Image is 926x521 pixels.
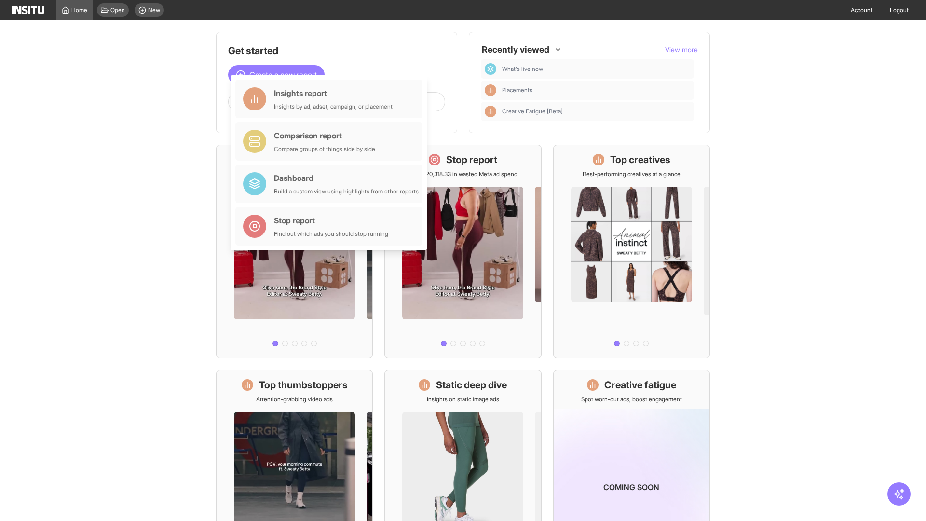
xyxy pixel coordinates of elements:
h1: Stop report [446,153,497,166]
h1: Top creatives [610,153,670,166]
a: Stop reportSave £20,318.33 in wasted Meta ad spend [384,145,541,358]
h1: Top thumbstoppers [259,378,348,392]
h1: Static deep dive [436,378,507,392]
span: What's live now [502,65,543,73]
div: Insights [485,106,496,117]
span: Create a new report [249,69,317,81]
h1: Get started [228,44,445,57]
div: Build a custom view using highlights from other reports [274,188,419,195]
a: What's live nowSee all active ads instantly [216,145,373,358]
div: Comparison report [274,130,375,141]
div: Insights report [274,87,393,99]
span: Home [71,6,87,14]
p: Save £20,318.33 in wasted Meta ad spend [409,170,517,178]
span: Placements [502,86,690,94]
a: Top creativesBest-performing creatives at a glance [553,145,710,358]
button: View more [665,45,698,55]
img: Logo [12,6,44,14]
p: Insights on static image ads [427,396,499,403]
div: Compare groups of things side by side [274,145,375,153]
p: Best-performing creatives at a glance [583,170,681,178]
button: Create a new report [228,65,325,84]
div: Insights [485,84,496,96]
p: Attention-grabbing video ads [256,396,333,403]
span: Placements [502,86,532,94]
div: Insights by ad, adset, campaign, or placement [274,103,393,110]
div: Dashboard [274,172,419,184]
div: Stop report [274,215,388,226]
span: New [148,6,160,14]
span: What's live now [502,65,690,73]
div: Dashboard [485,63,496,75]
span: Creative Fatigue [Beta] [502,108,690,115]
div: Find out which ads you should stop running [274,230,388,238]
span: Open [110,6,125,14]
span: Creative Fatigue [Beta] [502,108,563,115]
